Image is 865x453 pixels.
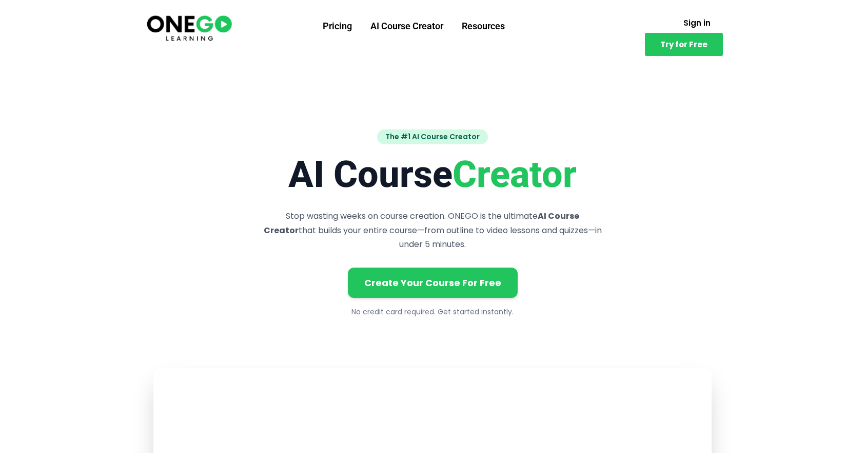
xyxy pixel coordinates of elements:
a: Sign in [671,13,723,33]
span: Try for Free [660,41,707,48]
p: Stop wasting weeks on course creation. ONEGO is the ultimate that builds your entire course—from ... [260,209,605,251]
p: No credit card required. Get started instantly. [153,306,712,318]
h1: AI Course [153,153,712,197]
a: Pricing [313,13,361,40]
a: Resources [453,13,514,40]
strong: AI Course Creator [264,210,580,236]
span: The #1 AI Course Creator [377,129,488,144]
span: Sign in [683,19,711,27]
a: Create Your Course For Free [348,268,518,298]
a: Try for Free [645,33,723,56]
a: AI Course Creator [361,13,453,40]
span: Creator [453,153,577,196]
